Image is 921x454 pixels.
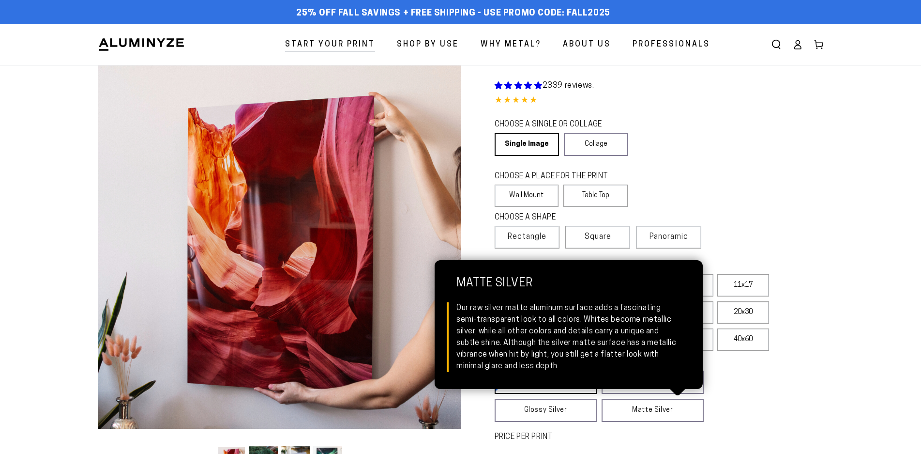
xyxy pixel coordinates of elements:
[495,399,597,422] a: Glossy Silver
[495,212,620,223] legend: CHOOSE A SHAPE
[602,399,704,422] a: Matte Silver
[649,233,688,241] span: Panoramic
[390,32,466,58] a: Shop By Use
[625,32,717,58] a: Professionals
[564,133,628,156] a: Collage
[766,34,787,55] summary: Search our site
[495,171,619,182] legend: CHOOSE A PLACE FOR THE PRINT
[717,274,769,297] label: 11x17
[495,119,619,130] legend: CHOOSE A SINGLE OR COLLAGE
[563,38,611,52] span: About Us
[717,329,769,351] label: 40x60
[296,8,610,19] span: 25% off FALL Savings + Free Shipping - Use Promo Code: FALL2025
[481,38,541,52] span: Why Metal?
[495,432,824,443] label: PRICE PER PRINT
[495,185,559,207] label: Wall Mount
[495,133,559,156] a: Single Image
[278,32,382,58] a: Start Your Print
[563,185,628,207] label: Table Top
[456,277,681,302] strong: Matte Silver
[473,32,548,58] a: Why Metal?
[633,38,710,52] span: Professionals
[456,302,681,372] div: Our raw silver matte aluminum surface adds a fascinating semi-transparent look to all colors. Whi...
[508,231,546,243] span: Rectangle
[495,94,824,108] div: 4.84 out of 5.0 stars
[556,32,618,58] a: About Us
[285,38,375,52] span: Start Your Print
[98,37,185,52] img: Aluminyze
[585,231,611,243] span: Square
[717,301,769,324] label: 20x30
[397,38,459,52] span: Shop By Use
